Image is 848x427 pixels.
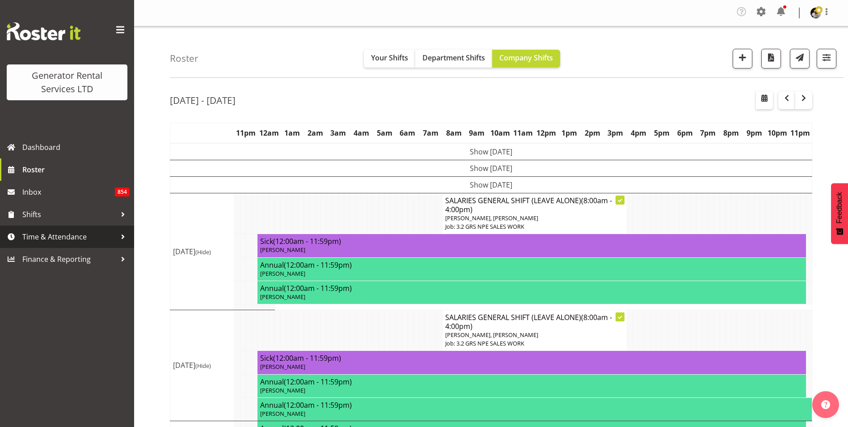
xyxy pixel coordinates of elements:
button: Download a PDF of the roster according to the set date range. [761,49,781,68]
th: 4pm [627,123,650,144]
span: Inbox [22,185,115,199]
button: Department Shifts [415,50,492,68]
h2: [DATE] - [DATE] [170,94,236,106]
th: 11pm [789,123,812,144]
span: (8:00am - 4:00pm) [445,312,612,331]
p: Job: 3.2 GRS NPE SALES WORK [445,339,624,348]
img: help-xxl-2.png [821,400,830,409]
th: 8pm [720,123,743,144]
th: 7am [419,123,443,144]
h4: Annual [260,284,803,293]
h4: Roster [170,53,198,64]
img: andrew-crenfeldtab2e0c3de70d43fd7286f7b271d34304.png [810,8,821,18]
td: Show [DATE] [170,143,812,160]
td: [DATE] [170,310,235,421]
span: Dashboard [22,141,130,154]
span: (12:00am - 11:59pm) [284,283,352,293]
span: (Hide) [195,248,211,256]
span: [PERSON_NAME] [260,386,305,394]
span: Roster [22,163,130,176]
th: 11am [511,123,535,144]
h4: SALARIES GENERAL SHIFT (LEAVE ALONE) [445,196,624,214]
span: [PERSON_NAME] [260,410,305,418]
th: 12pm [535,123,558,144]
th: 12am [257,123,281,144]
button: Filter Shifts [817,49,836,68]
td: Show [DATE] [170,160,812,177]
span: Your Shifts [371,53,408,63]
span: [PERSON_NAME] [260,363,305,371]
p: Job: 3.2 GRS NPE SALES WORK [445,222,624,231]
th: 11pm [234,123,257,144]
span: [PERSON_NAME] [260,246,305,254]
h4: Annual [260,377,803,386]
td: [DATE] [170,193,235,310]
button: Send a list of all shifts for the selected filtered period to all rostered employees. [790,49,810,68]
h4: Sick [260,237,803,246]
button: Select a specific date within the roster. [756,91,773,109]
span: (12:00am - 11:59pm) [284,400,352,410]
button: Company Shifts [492,50,560,68]
span: (12:00am - 11:59pm) [273,353,341,363]
th: 5am [373,123,396,144]
span: [PERSON_NAME], [PERSON_NAME] [445,331,538,339]
span: Time & Attendance [22,230,116,243]
th: 2am [304,123,327,144]
span: (12:00am - 11:59pm) [273,236,341,246]
th: 5pm [650,123,673,144]
button: Add a new shift [733,49,752,68]
h4: SALARIES GENERAL SHIFT (LEAVE ALONE) [445,313,624,331]
th: 1pm [558,123,581,144]
button: Feedback - Show survey [831,183,848,244]
td: Show [DATE] [170,177,812,193]
span: Feedback [835,192,844,223]
th: 3am [327,123,350,144]
h4: Annual [260,260,803,269]
th: 6am [396,123,419,144]
th: 8am [442,123,465,144]
span: (Hide) [195,362,211,370]
th: 7pm [696,123,720,144]
span: Department Shifts [422,53,485,63]
span: Shifts [22,208,116,221]
span: (12:00am - 11:59pm) [284,377,352,387]
span: (8:00am - 4:00pm) [445,196,612,214]
button: Your Shifts [364,50,415,68]
span: Finance & Reporting [22,252,116,266]
th: 9pm [743,123,766,144]
span: (12:00am - 11:59pm) [284,260,352,270]
th: 1am [280,123,304,144]
span: [PERSON_NAME], [PERSON_NAME] [445,214,538,222]
span: 854 [115,188,130,196]
span: Company Shifts [499,53,553,63]
th: 4am [350,123,373,144]
th: 6pm [673,123,696,144]
img: Rosterit website logo [7,22,80,40]
span: [PERSON_NAME] [260,293,305,301]
span: [PERSON_NAME] [260,269,305,278]
h4: Sick [260,354,803,363]
th: 2pm [581,123,604,144]
th: 9am [465,123,489,144]
th: 10am [489,123,512,144]
th: 3pm [604,123,627,144]
th: 10pm [766,123,789,144]
div: Generator Rental Services LTD [16,69,118,96]
h4: Annual [260,401,809,410]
